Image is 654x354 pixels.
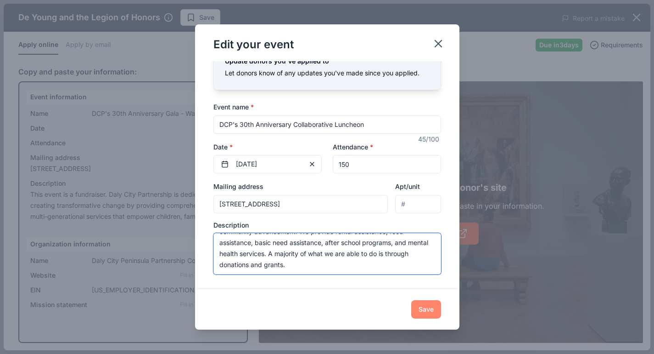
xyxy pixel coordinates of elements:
div: Update donors you've applied to [225,56,430,67]
label: Description [213,221,249,230]
div: Edit your event [213,37,294,52]
label: Apt/unit [395,182,420,191]
label: Attendance [333,143,373,152]
button: [DATE] [213,155,322,173]
label: Event name [213,103,254,112]
input: 20 [333,155,441,173]
label: Mailing address [213,182,263,191]
input: Enter a US address [213,195,388,213]
input: # [395,195,441,213]
label: Date [213,143,322,152]
div: 45 /100 [418,134,441,145]
input: Spring Fundraiser [213,115,441,134]
button: Save [411,300,441,319]
textarea: This event is a fundraiser celebrating 30 years of service in the [GEOGRAPHIC_DATA]. Daly City Pa... [213,233,441,274]
div: Let donors know of any updates you've made since you applied. [225,68,430,79]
